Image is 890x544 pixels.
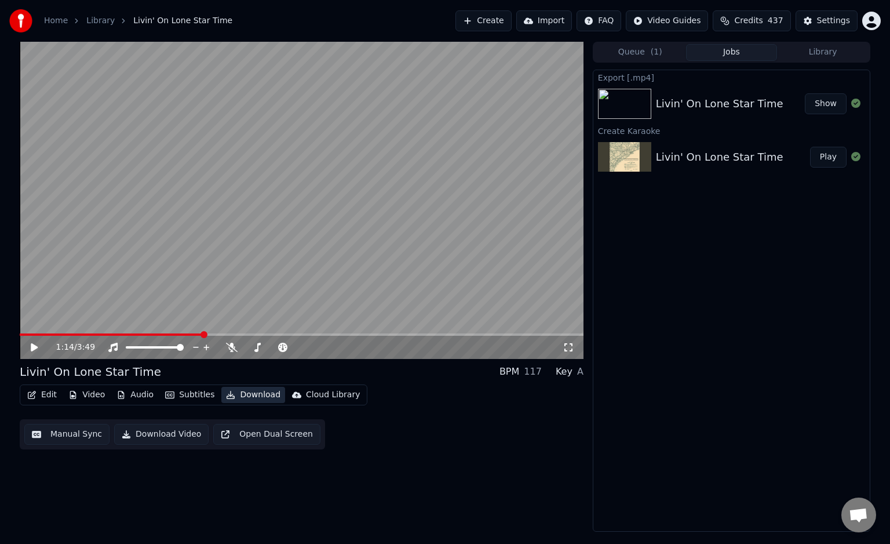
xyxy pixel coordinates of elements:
[577,10,621,31] button: FAQ
[656,149,783,165] div: Livin' On Lone Star Time
[133,15,232,27] span: Livin' On Lone Star Time
[455,10,512,31] button: Create
[734,15,763,27] span: Credits
[651,46,662,58] span: ( 1 )
[594,44,686,61] button: Queue
[20,364,161,380] div: Livin' On Lone Star Time
[713,10,790,31] button: Credits437
[686,44,778,61] button: Jobs
[810,147,847,168] button: Play
[841,498,876,532] div: Open chat
[86,15,115,27] a: Library
[114,424,209,445] button: Download Video
[9,9,32,32] img: youka
[516,10,572,31] button: Import
[768,15,783,27] span: 437
[593,70,870,84] div: Export [.mp4]
[56,342,74,353] span: 1:14
[577,365,583,379] div: A
[817,15,850,27] div: Settings
[112,387,158,403] button: Audio
[593,124,870,137] div: Create Karaoke
[805,93,847,114] button: Show
[306,389,360,401] div: Cloud Library
[626,10,708,31] button: Video Guides
[499,365,519,379] div: BPM
[524,365,542,379] div: 117
[24,424,110,445] button: Manual Sync
[56,342,84,353] div: /
[796,10,858,31] button: Settings
[161,387,219,403] button: Subtitles
[221,387,285,403] button: Download
[44,15,68,27] a: Home
[23,387,61,403] button: Edit
[44,15,232,27] nav: breadcrumb
[64,387,110,403] button: Video
[213,424,320,445] button: Open Dual Screen
[77,342,95,353] span: 3:49
[556,365,572,379] div: Key
[777,44,869,61] button: Library
[656,96,783,112] div: Livin' On Lone Star Time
